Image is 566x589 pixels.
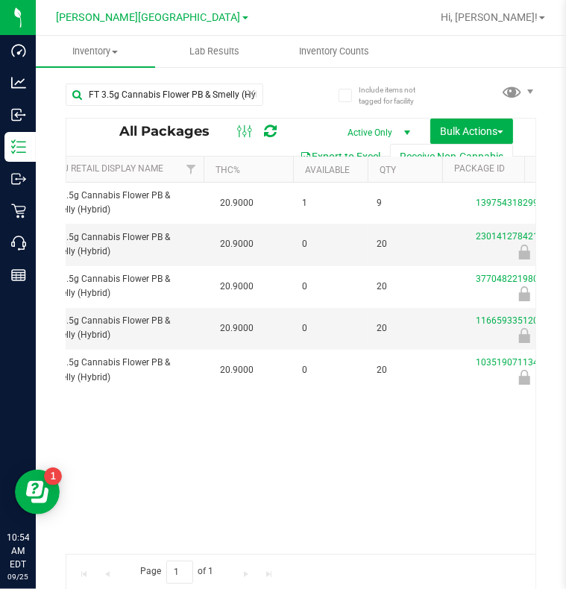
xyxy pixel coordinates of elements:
[216,165,240,175] a: THC%
[11,139,26,154] inline-svg: Inventory
[7,571,29,582] p: 09/25
[476,274,559,284] a: 3770482219801592
[302,196,359,210] span: 1
[36,36,155,67] a: Inventory
[476,198,559,208] a: 1397543182996515
[302,321,359,336] span: 0
[377,196,433,210] span: 9
[377,237,433,251] span: 20
[11,75,26,90] inline-svg: Analytics
[48,230,195,259] span: FT 3.5g Cannabis Flower PB & Smelly (Hybrid)
[119,123,224,139] span: All Packages
[11,43,26,58] inline-svg: Dashboard
[15,470,60,514] iframe: Resource center
[48,314,195,342] span: FT 3.5g Cannabis Flower PB & Smelly (Hybrid)
[476,357,559,368] a: 1035190711340053
[213,359,261,381] span: 20.9000
[166,561,193,584] input: 1
[377,280,433,294] span: 20
[57,11,241,24] span: [PERSON_NAME][GEOGRAPHIC_DATA]
[476,315,559,326] a: 1166593351206852
[155,36,274,67] a: Lab Results
[302,280,359,294] span: 0
[11,171,26,186] inline-svg: Outbound
[179,157,204,182] a: Filter
[11,236,26,251] inline-svg: Call Center
[377,363,433,377] span: 20
[274,36,394,67] a: Inventory Counts
[48,272,195,300] span: FT 3.5g Cannabis Flower PB & Smelly (Hybrid)
[44,467,62,485] iframe: Resource center unread badge
[305,165,350,175] a: Available
[11,268,26,283] inline-svg: Reports
[48,189,195,217] span: FT 3.5g Cannabis Flower PB & Smelly (Hybrid)
[390,144,513,169] button: Receive Non-Cannabis
[51,163,163,174] a: Sku Retail Display Name
[48,356,195,384] span: FT 3.5g Cannabis Flower PB & Smelly (Hybrid)
[359,84,433,107] span: Include items not tagged for facility
[11,107,26,122] inline-svg: Inbound
[290,144,390,169] button: Export to Excel
[7,531,29,571] p: 10:54 AM EDT
[476,231,559,242] a: 2301412784217137
[66,84,263,106] input: Search Package ID, Item Name, SKU, Lot or Part Number...
[128,561,226,584] span: Page of 1
[454,163,505,174] a: Package ID
[380,165,396,175] a: Qty
[169,45,260,58] span: Lab Results
[36,45,155,58] span: Inventory
[377,321,433,336] span: 20
[440,125,503,137] span: Bulk Actions
[11,204,26,218] inline-svg: Retail
[213,276,261,297] span: 20.9000
[302,237,359,251] span: 0
[441,11,538,23] span: Hi, [PERSON_NAME]!
[279,45,389,58] span: Inventory Counts
[246,84,257,103] span: Clear
[213,318,261,339] span: 20.9000
[213,192,261,214] span: 20.9000
[302,363,359,377] span: 0
[213,233,261,255] span: 20.9000
[430,119,513,144] button: Bulk Actions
